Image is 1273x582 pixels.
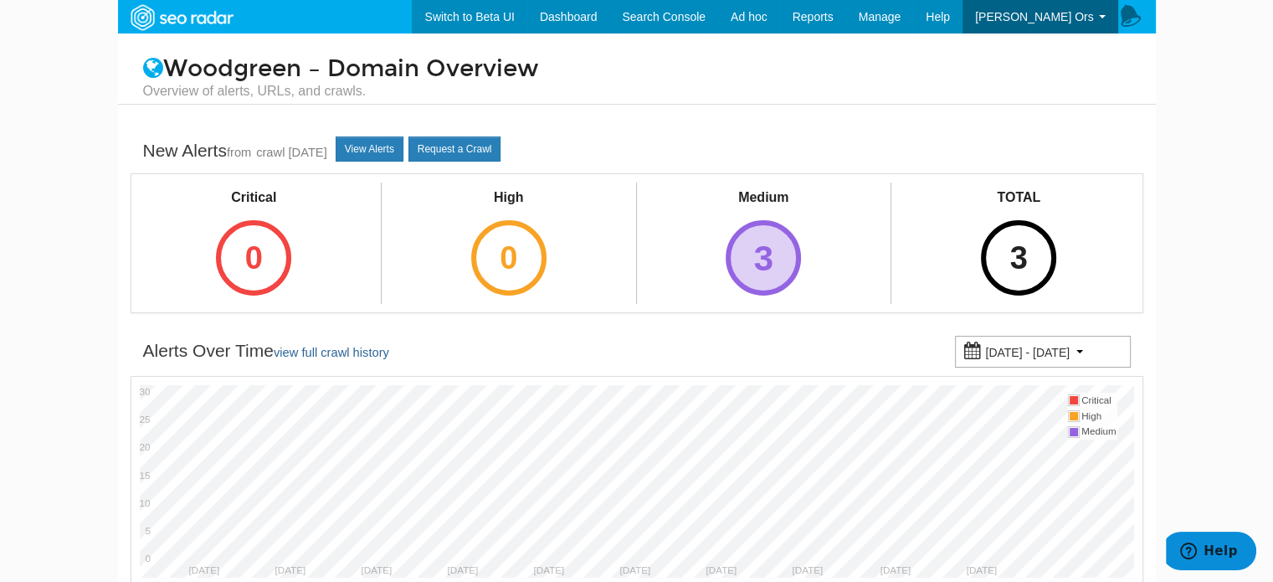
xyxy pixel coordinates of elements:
span: Reports [793,10,834,23]
td: Critical [1081,393,1116,409]
a: view full crawl history [274,346,389,359]
div: Critical [201,188,306,208]
div: TOTAL [966,188,1071,208]
a: crawl [DATE] [256,146,327,159]
div: New Alerts [143,138,327,165]
span: [PERSON_NAME] Ors [975,10,1094,23]
div: 0 [216,220,291,296]
iframe: Opens a widget where you can find more information [1166,532,1256,574]
small: [DATE] - [DATE] [985,346,1070,359]
h1: Woodgreen – Domain Overview [131,56,1143,100]
a: Request a Crawl [408,136,501,162]
div: Medium [711,188,816,208]
small: from [227,146,251,159]
span: Ad hoc [731,10,767,23]
span: Help [926,10,950,23]
div: High [456,188,562,208]
a: View Alerts [336,136,403,162]
small: Overview of alerts, URLs, and crawls. [143,82,1131,100]
div: 3 [726,220,801,296]
span: Search Console [622,10,706,23]
div: Alerts Over Time [143,338,389,365]
div: 0 [471,220,547,296]
td: High [1081,409,1116,425]
img: SEORadar [124,3,239,33]
div: 3 [981,220,1056,296]
td: Medium [1081,424,1116,440]
span: Manage [859,10,901,23]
